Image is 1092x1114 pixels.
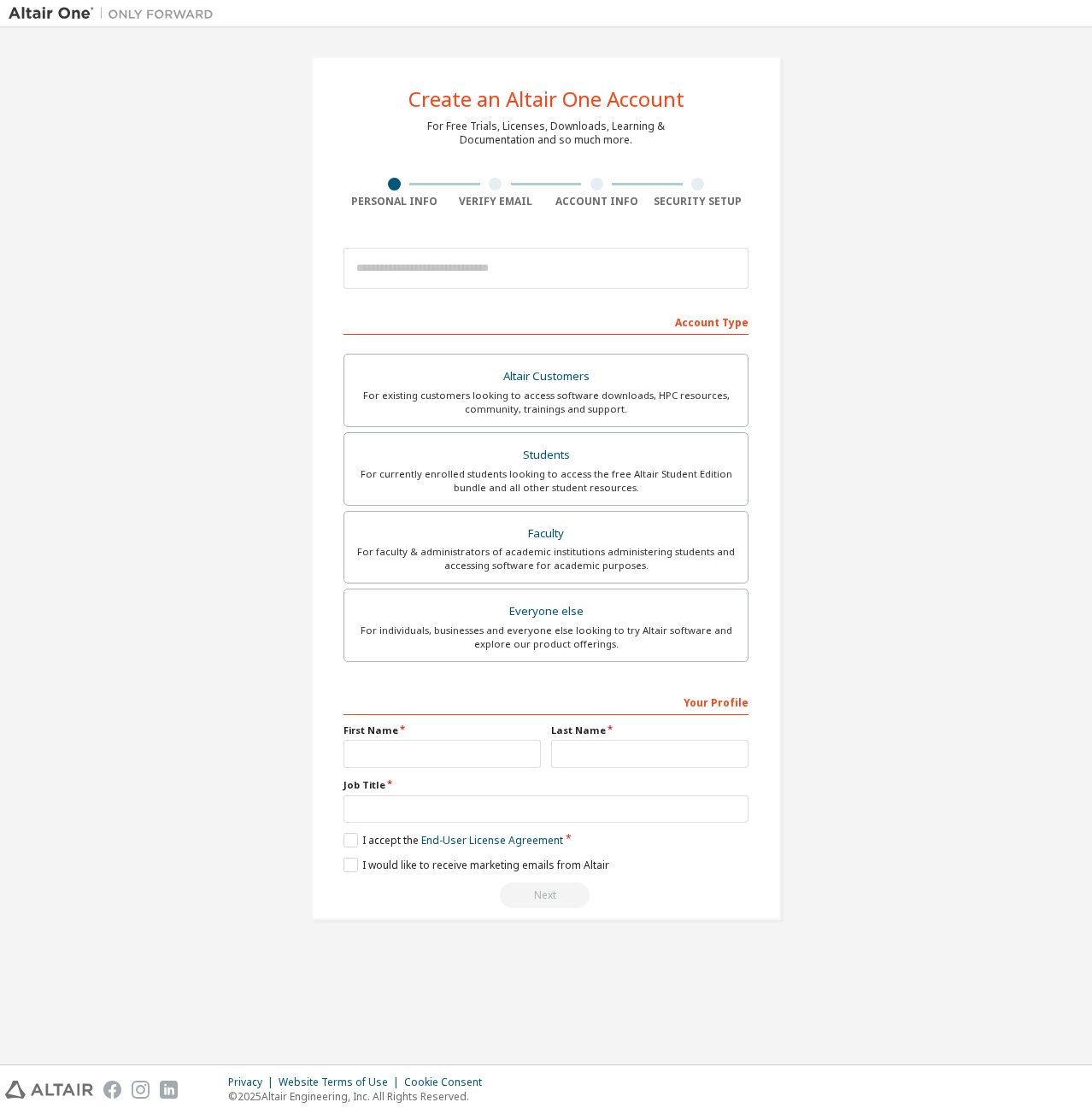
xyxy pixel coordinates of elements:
a: End-User License Agreement [421,833,563,847]
label: First Name [343,724,541,737]
img: linkedin.svg [160,1081,178,1099]
div: Faculty [355,522,737,546]
label: I would like to receive marketing emails from Altair [343,858,609,872]
div: Read and acccept EULA to continue [343,882,749,908]
div: For Free Trials, Licenses, Downloads, Learning & Documentation and so much more. [427,120,665,147]
label: Job Title [343,778,749,792]
div: Privacy [228,1076,279,1089]
div: For currently enrolled students looking to access the free Altair Student Edition bundle and all ... [355,467,737,495]
img: facebook.svg [103,1081,121,1099]
div: Students [355,443,737,467]
div: For individuals, businesses and everyone else looking to try Altair software and explore our prod... [355,624,737,651]
div: Your Profile [343,688,749,715]
div: For faculty & administrators of academic institutions administering students and accessing softwa... [355,545,737,572]
div: Account Type [343,308,749,335]
img: instagram.svg [132,1081,150,1099]
div: Verify Email [445,195,547,208]
p: © 2025 Altair Engineering, Inc. All Rights Reserved. [228,1089,492,1104]
div: For existing customers looking to access software downloads, HPC resources, community, trainings ... [355,389,737,416]
img: Altair One [9,5,222,22]
div: Cookie Consent [404,1076,492,1089]
div: Create an Altair One Account [408,89,684,109]
label: I accept the [343,833,563,847]
div: Personal Info [343,195,445,208]
label: Last Name [551,724,749,737]
div: Altair Customers [355,365,737,389]
div: Account Info [546,195,648,208]
div: Security Setup [648,195,749,208]
div: Website Terms of Use [279,1076,404,1089]
img: altair_logo.svg [5,1081,93,1099]
div: Everyone else [355,600,737,624]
